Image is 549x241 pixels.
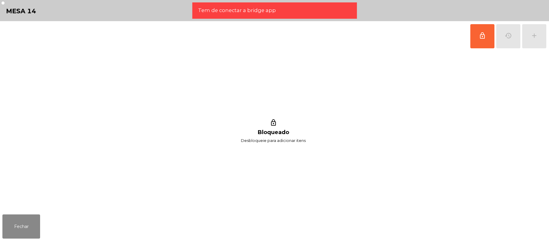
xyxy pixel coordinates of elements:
button: Fechar [2,214,40,239]
button: lock_outline [470,24,494,48]
h4: Mesa 14 [6,7,36,16]
h1: Bloqueado [258,129,289,136]
span: lock_outline [479,32,486,39]
span: Tem de conectar a bridge app [198,7,276,14]
span: Desbloqueie para adicionar itens [241,137,306,144]
i: lock_outline [269,119,278,128]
